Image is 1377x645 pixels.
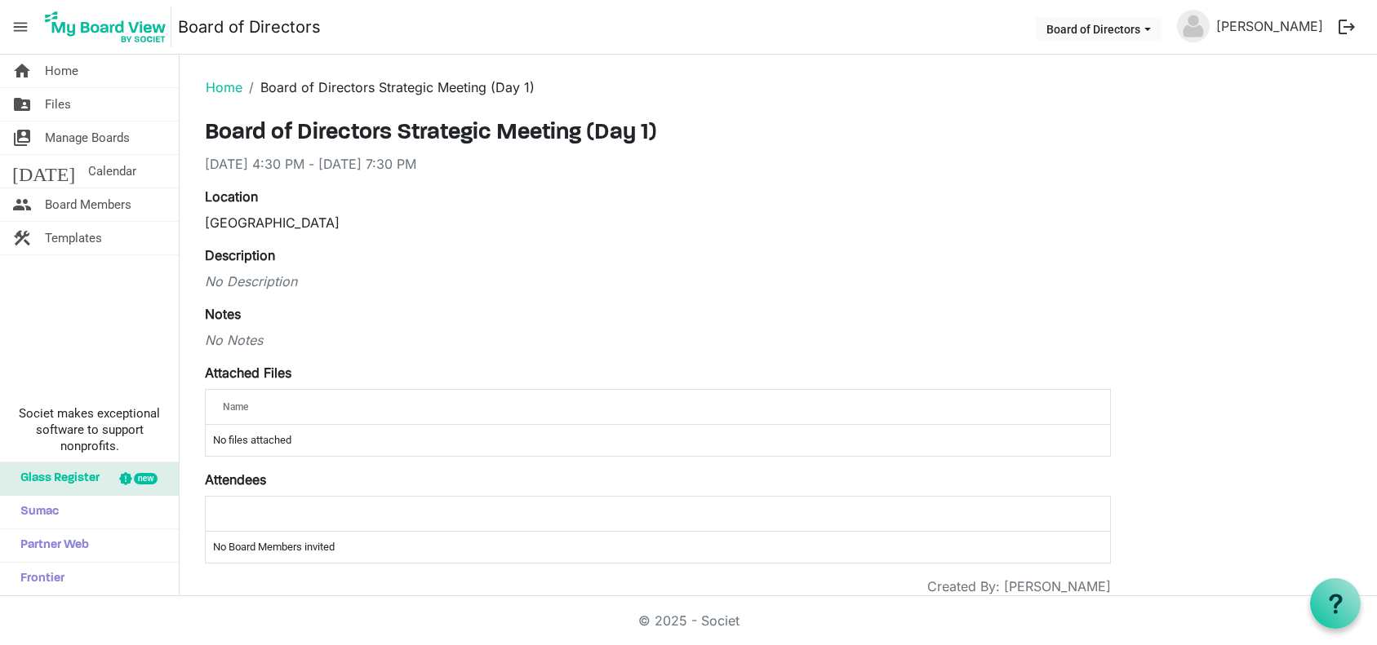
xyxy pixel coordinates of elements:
[1036,17,1162,40] button: Board of Directors dropdownbutton
[205,272,1111,291] div: No Description
[7,405,171,454] span: Societ makes exceptional software to support nonprofits.
[205,154,1111,174] div: [DATE] 4:30 PM - [DATE] 7:30 PM
[45,222,102,254] span: Templates
[12,529,89,562] span: Partner Web
[206,425,1110,456] td: No files attached
[12,496,59,528] span: Sumac
[1330,10,1364,44] button: logout
[12,222,32,254] span: construction
[12,55,32,87] span: home
[206,79,242,95] a: Home
[45,188,131,221] span: Board Members
[12,563,64,595] span: Frontier
[205,363,291,382] label: Attached Files
[45,121,130,154] span: Manage Boards
[12,88,32,121] span: folder_shared
[45,88,71,121] span: Files
[12,121,32,154] span: switch_account
[205,304,241,324] label: Notes
[638,612,740,629] a: © 2025 - Societ
[12,188,32,221] span: people
[205,330,1111,350] div: No Notes
[242,77,535,97] li: Board of Directors Strategic Meeting (Day 1)
[40,7,178,47] a: My Board View Logo
[12,155,75,188] span: [DATE]
[40,7,171,47] img: My Board View Logo
[88,155,136,188] span: Calendar
[205,120,1111,148] h3: Board of Directors Strategic Meeting (Day 1)
[205,245,275,265] label: Description
[205,470,266,489] label: Attendees
[12,462,100,495] span: Glass Register
[134,473,158,484] div: new
[927,577,1111,596] div: Created By: [PERSON_NAME]
[1177,10,1210,42] img: no-profile-picture.svg
[178,11,321,43] a: Board of Directors
[5,11,36,42] span: menu
[45,55,78,87] span: Home
[205,187,258,206] label: Location
[223,401,248,413] span: Name
[206,532,1110,563] td: No Board Members invited
[1210,10,1330,42] a: [PERSON_NAME]
[205,213,1111,232] div: [GEOGRAPHIC_DATA]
